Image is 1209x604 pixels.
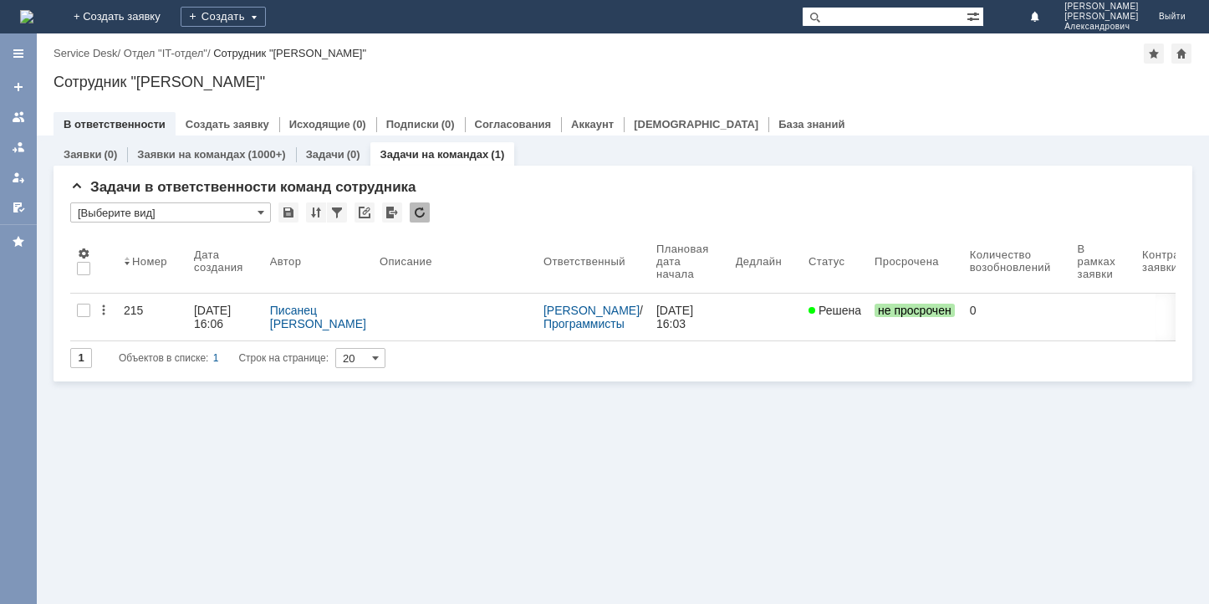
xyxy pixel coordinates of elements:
[809,304,861,317] span: Решена
[20,10,33,23] a: Перейти на домашнюю страницу
[1142,248,1201,274] div: Контрагент заявки
[306,148,344,161] a: Задачи
[410,202,430,223] div: Обновлять список
[5,134,32,161] a: Заявки в моей ответственности
[194,304,234,330] div: [DATE] 16:06
[380,148,489,161] a: Задачи на командах
[963,294,1071,340] a: 0
[194,248,243,274] div: Дата создания
[187,229,263,294] th: Дата создания
[64,148,101,161] a: Заявки
[809,255,844,268] div: Статус
[1171,44,1191,64] div: Сделать домашней страницей
[77,247,90,260] span: Настройки
[543,304,640,317] a: [PERSON_NAME]
[543,317,625,330] a: Программисты
[1071,229,1135,294] th: В рамках заявки
[20,10,33,23] img: logo
[132,255,167,268] div: Номер
[1064,22,1139,32] span: Александрович
[263,229,373,294] th: Автор
[868,229,963,294] th: Просрочена
[54,47,118,59] a: Service Desk
[875,304,955,317] span: не просрочен
[650,229,729,294] th: Плановая дата начала
[963,229,1071,294] th: Количество возобновлений
[1078,243,1115,280] div: В рамках заявки
[475,118,552,131] a: Согласования
[119,348,329,368] i: Строк на странице:
[270,304,366,330] a: Писанец [PERSON_NAME]
[213,47,366,59] div: Сотрудник "[PERSON_NAME]"
[5,104,32,131] a: Заявки на командах
[868,294,963,340] a: не просрочен
[119,352,208,364] span: Объектов в списке:
[970,248,1051,274] div: Количество возобновлений
[380,255,432,268] div: Описание
[247,148,285,161] div: (1000+)
[729,229,802,294] th: Дедлайн
[970,304,1064,317] div: 0
[543,304,643,330] div: /
[117,294,187,340] a: 215
[124,304,181,317] div: 215
[97,304,110,317] div: Действия
[571,118,614,131] a: Аккаунт
[54,74,1192,90] div: Сотрудник "[PERSON_NAME]"
[306,202,326,223] div: Сортировка...
[441,118,455,131] div: (0)
[5,74,32,100] a: Создать заявку
[289,118,350,131] a: Исходящие
[124,47,213,59] div: /
[5,164,32,191] a: Мои заявки
[1064,12,1139,22] span: [PERSON_NAME]
[736,255,782,268] div: Дедлайн
[181,7,266,27] div: Создать
[186,118,269,131] a: Создать заявку
[491,148,504,161] div: (1)
[54,47,124,59] div: /
[967,8,983,23] span: Расширенный поиск
[656,243,709,280] div: Плановая дата начала
[347,148,360,161] div: (0)
[634,118,758,131] a: [DEMOGRAPHIC_DATA]
[70,179,416,195] span: Задачи в ответственности команд сотрудника
[802,294,868,340] a: Решена
[104,148,117,161] div: (0)
[382,202,402,223] div: Экспорт списка
[355,202,375,223] div: Скопировать ссылку на список
[537,229,650,294] th: Ответственный
[1064,2,1139,12] span: [PERSON_NAME]
[656,304,696,330] div: [DATE] 16:03
[327,202,347,223] div: Фильтрация...
[543,255,625,268] div: Ответственный
[875,255,939,268] div: Просрочена
[270,255,302,268] div: Автор
[802,229,868,294] th: Статус
[117,229,187,294] th: Номер
[778,118,844,131] a: База знаний
[124,47,207,59] a: Отдел "IT-отдел"
[353,118,366,131] div: (0)
[64,118,166,131] a: В ответственности
[213,348,219,368] div: 1
[1144,44,1164,64] div: Добавить в избранное
[278,202,298,223] div: Сохранить вид
[386,118,439,131] a: Подписки
[650,294,729,340] a: [DATE] 16:03
[5,194,32,221] a: Мои согласования
[137,148,245,161] a: Заявки на командах
[187,294,263,340] a: [DATE] 16:06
